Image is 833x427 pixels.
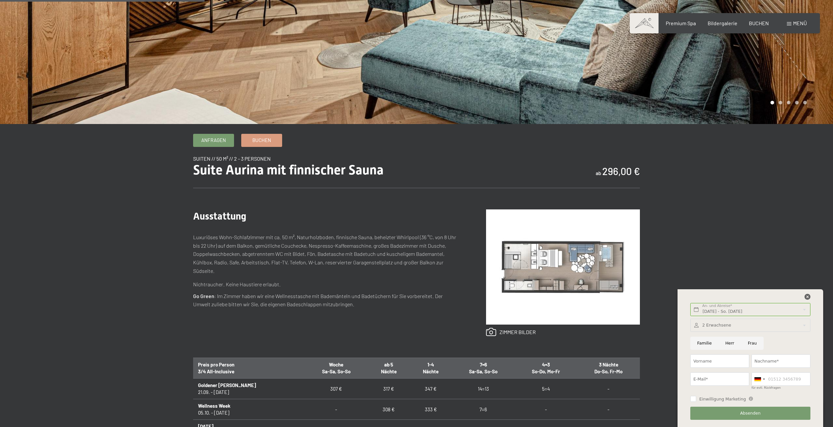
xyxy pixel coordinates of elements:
td: - [515,399,577,420]
span: ab [596,170,601,176]
td: 308 € [368,399,409,420]
strong: Go Green [193,293,214,299]
a: Buchen [242,134,282,147]
td: 7=6 [452,399,515,420]
th: 3 Nächte [577,358,640,379]
td: 14=13 [452,379,515,399]
input: 01512 3456789 [752,372,810,386]
span: Preis pro Person [198,362,234,367]
th: 7=6 [452,358,515,379]
span: Buchen [252,137,271,144]
p: : Im Zimmer haben wir eine Wellnesstasche mit Bademänteln und Badetüchern für Sie vorbereitet. De... [193,292,460,309]
div: Germany (Deutschland): +49 [752,373,767,385]
td: 5=4 [515,379,577,399]
b: Goldener [PERSON_NAME] [198,382,256,388]
td: 333 € [410,399,452,420]
td: 347 € [410,379,452,399]
td: 05.10. - [DATE] [193,399,305,420]
td: 317 € [368,379,409,399]
span: So-Do, Mo-Fr [532,368,560,374]
span: Suiten // 50 m² // 2 - 3 Personen [193,155,271,162]
p: Nichtraucher. Keine Haustiere erlaubt. [193,280,460,289]
th: 4=3 [515,358,577,379]
th: ab 5 [368,358,409,379]
img: Suite Aurina mit finnischer Sauna [486,209,640,325]
a: BUCHEN [749,20,769,26]
a: Bildergalerie [708,20,737,26]
span: Ausstattung [193,210,246,222]
span: Sa-Sa, So-So [469,368,498,374]
td: - [577,379,640,399]
span: Suite Aurina mit finnischer Sauna [193,162,384,178]
span: Nächte [381,368,397,374]
label: für evtl. Rückfragen [752,386,781,389]
th: Woche [305,358,368,379]
span: 3/4 All-Inclusive [198,368,234,374]
b: 296,00 € [602,165,640,177]
td: 21.09. - [DATE] [193,379,305,399]
a: Premium Spa [666,20,696,26]
span: Do-So, Fr-Mo [594,368,623,374]
td: 307 € [305,379,368,399]
span: Menü [793,20,807,26]
b: Wellness Week [198,403,230,409]
th: 1-4 [410,358,452,379]
button: Absenden [690,407,810,420]
a: Anfragen [193,134,234,147]
td: - [305,399,368,420]
p: Luxuriöses Wohn-Schlafzimmer mit ca. 50 m², Naturholzboden, finnische Sauna, beheizter Whirlpool ... [193,233,460,275]
span: Sa-Sa, So-So [322,368,351,374]
span: Einwilligung Marketing [699,396,746,402]
span: Absenden [740,410,761,416]
span: Anfragen [201,137,226,144]
span: Nächte [423,368,439,374]
td: - [577,399,640,420]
